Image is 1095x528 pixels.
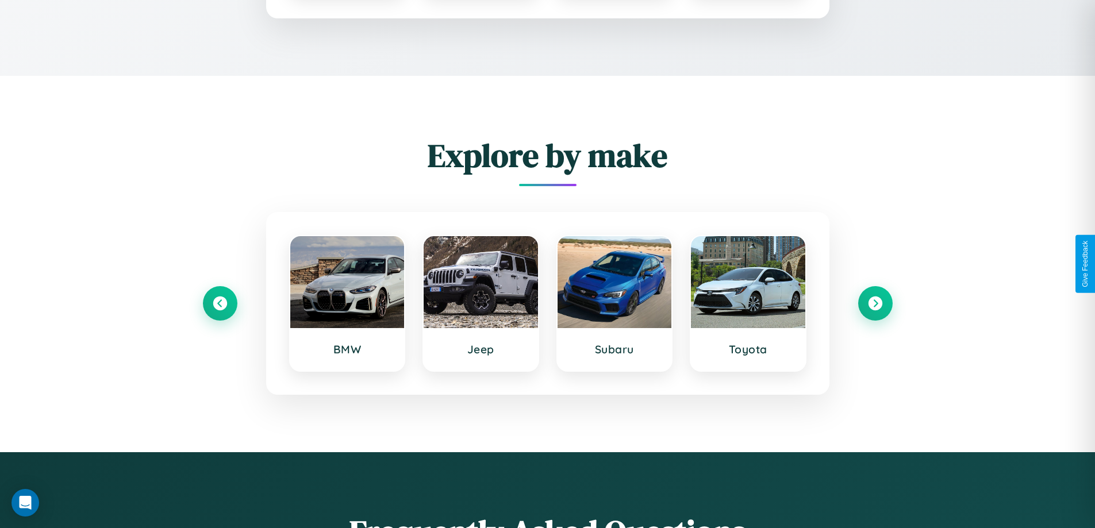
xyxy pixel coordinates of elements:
h2: Explore by make [203,133,893,178]
h3: Toyota [702,342,794,356]
h3: Subaru [569,342,660,356]
div: Open Intercom Messenger [11,489,39,517]
div: Give Feedback [1081,241,1089,287]
h3: Jeep [435,342,527,356]
h3: BMW [302,342,393,356]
